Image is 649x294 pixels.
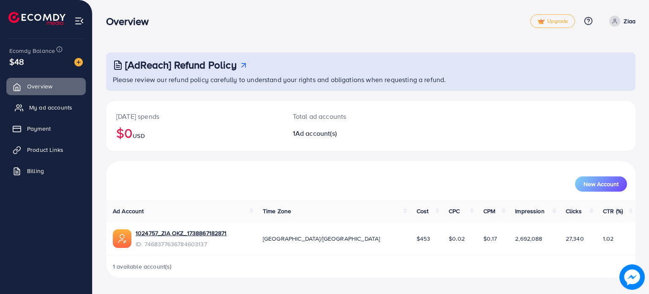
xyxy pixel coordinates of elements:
[106,15,155,27] h3: Overview
[27,124,51,133] span: Payment
[27,146,63,154] span: Product Links
[6,78,86,95] a: Overview
[619,264,645,290] img: image
[136,229,227,237] a: 1024757_ZIA OKZ_1738867182871
[515,207,545,215] span: Impression
[263,207,291,215] span: Time Zone
[9,47,55,55] span: Ecomdy Balance
[113,262,172,271] span: 1 available account(s)
[537,19,545,25] img: tick
[8,12,65,25] img: logo
[584,181,619,187] span: New Account
[116,125,273,141] h2: $0
[624,16,635,26] p: Ziaa
[566,234,584,243] span: 27,340
[295,129,337,138] span: Ad account(s)
[537,18,568,25] span: Upgrade
[113,229,131,248] img: ic-ads-acc.e4c84228.svg
[530,14,575,28] a: tickUpgrade
[136,240,227,248] span: ID: 7468377636784603137
[606,16,635,27] a: Ziaa
[113,74,630,85] p: Please review our refund policy carefully to understand your rights and obligations when requesti...
[293,129,405,137] h2: 1
[27,82,52,91] span: Overview
[449,207,460,215] span: CPC
[603,207,623,215] span: CTR (%)
[483,207,495,215] span: CPM
[116,111,273,121] p: [DATE] spends
[6,120,86,137] a: Payment
[449,234,465,243] span: $0.02
[9,55,24,68] span: $48
[29,103,72,112] span: My ad accounts
[603,234,614,243] span: 1.02
[575,176,627,192] button: New Account
[6,141,86,158] a: Product Links
[113,207,144,215] span: Ad Account
[6,99,86,116] a: My ad accounts
[417,207,429,215] span: Cost
[133,132,145,140] span: USD
[6,162,86,179] a: Billing
[293,111,405,121] p: Total ad accounts
[566,207,582,215] span: Clicks
[263,234,380,243] span: [GEOGRAPHIC_DATA]/[GEOGRAPHIC_DATA]
[483,234,497,243] span: $0.17
[74,16,84,26] img: menu
[515,234,542,243] span: 2,692,088
[27,167,44,175] span: Billing
[74,58,83,66] img: image
[125,59,237,71] h3: [AdReach] Refund Policy
[417,234,431,243] span: $453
